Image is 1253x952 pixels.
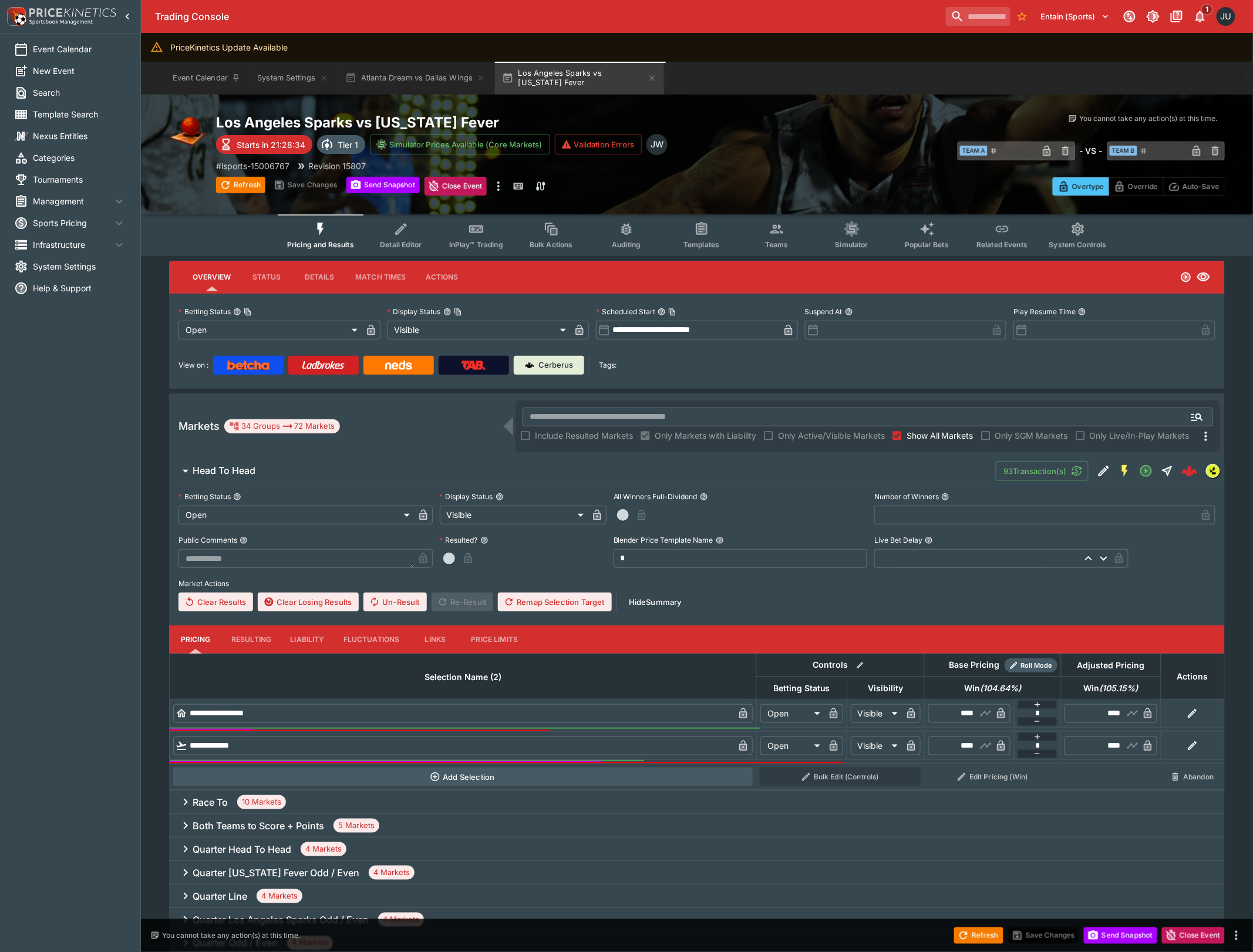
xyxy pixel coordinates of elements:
[1053,177,1109,196] button: Overtype
[498,593,612,611] button: Remap Selection Target
[945,658,1005,672] div: Base Pricing
[155,11,941,23] div: Trading Console
[1080,113,1218,124] p: You cannot take any action(s) at this time.
[193,820,324,832] h6: Both Teams to Score + Points
[193,465,255,477] h6: Head To Head
[646,134,668,155] div: Justin Walsh
[301,843,346,855] span: 4 Markets
[683,240,719,249] span: Templates
[530,240,573,249] span: Bulk Actions
[1109,177,1163,196] button: Override
[412,670,514,684] span: Selection Name (2)
[760,736,824,755] div: Open
[178,321,362,339] div: Open
[216,177,265,193] button: Refresh
[855,681,916,695] span: Visibility
[1181,463,1198,479] img: logo-cerberus--red.svg
[756,654,924,677] th: Controls
[1217,7,1235,26] div: Justin.Walsh
[162,930,300,941] p: You cannot take any action(s) at this time.
[496,493,504,501] button: Display Status
[462,361,486,370] img: TabNZ
[287,240,354,249] span: Pricing and Results
[244,308,252,316] button: Copy To Clipboard
[1049,240,1107,249] span: System Controls
[178,575,1215,593] label: Market Actions
[851,736,902,755] div: Visible
[614,535,713,545] p: Blender Price Template Name
[535,429,633,442] span: Include Resulted Markets
[338,62,493,95] button: Atlanta Dream vs Dallas Wings
[668,308,676,316] button: Copy To Clipboard
[4,5,27,28] img: PriceKinetics Logo
[874,492,939,502] p: Number of Winners
[1157,460,1178,482] button: Straight
[1201,4,1214,15] span: 1
[227,361,270,370] img: Betcha
[33,195,112,207] span: Management
[480,536,489,544] button: Resulted?
[33,260,126,273] span: System Settings
[925,536,933,544] button: Live Bet Delay
[1213,4,1239,29] button: Justin.Walsh
[233,308,241,316] button: Betting StatusCopy To Clipboard
[836,240,868,249] span: Simulator
[954,927,1003,944] button: Refresh
[1080,144,1103,157] h6: - VS -
[440,535,478,545] p: Resulted?
[258,593,359,611] button: Clear Losing Results
[539,359,574,371] p: Cerberus
[178,492,231,502] p: Betting Status
[363,593,426,611] span: Un-Result
[1166,6,1187,27] button: Documentation
[1162,927,1225,944] button: Close Event
[1183,180,1220,193] p: Auto-Save
[495,62,664,95] button: Los Angeles Sparks vs [US_STATE] Fever
[1084,927,1157,944] button: Send Snapshot
[432,593,493,611] span: Re-Result
[995,429,1068,442] span: Only SGM Markets
[33,238,112,251] span: Infrastructure
[178,419,220,433] h5: Markets
[334,625,409,654] button: Fluctuations
[851,704,902,723] div: Visible
[1072,180,1104,193] p: Overtype
[1005,658,1057,672] div: Show/hide Price Roll mode configuration.
[33,108,126,120] span: Template Search
[170,36,288,58] div: PriceKinetics Update Available
[257,890,302,902] span: 4 Markets
[388,321,571,339] div: Visible
[1061,654,1161,677] th: Adjusted Pricing
[440,492,493,502] p: Display Status
[1199,429,1213,443] svg: More
[1110,146,1137,156] span: Team B
[380,240,422,249] span: Detail Editor
[440,506,588,524] div: Visible
[555,134,642,154] button: Validation Errors
[169,459,996,483] button: Head To Head
[1034,7,1117,26] button: Select Tenant
[716,536,724,544] button: Blender Price Template Name
[596,307,655,317] p: Scheduled Start
[941,493,949,501] button: Number of Winners
[409,625,462,654] button: Links
[951,681,1034,695] span: Win(104.64%)
[278,214,1116,256] div: Event type filters
[655,429,756,442] span: Only Markets with Liability
[370,134,550,154] button: Simulator Prices Available (Core Markets)
[905,240,949,249] span: Popular Bets
[853,658,868,673] button: Bulk edit
[1013,307,1076,317] p: Play Resume Time
[240,536,248,544] button: Public Comments
[612,240,641,249] span: Auditing
[237,796,286,808] span: 10 Markets
[845,308,853,316] button: Suspend At
[216,160,289,172] p: Copy To Clipboard
[216,113,720,132] h2: Copy To Clipboard
[346,263,416,291] button: Match Times
[1136,460,1157,482] button: Open
[302,361,345,370] img: Ladbrokes
[33,152,126,164] span: Categories
[193,843,291,856] h6: Quarter Head To Head
[614,492,698,502] p: All Winners Full-Dividend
